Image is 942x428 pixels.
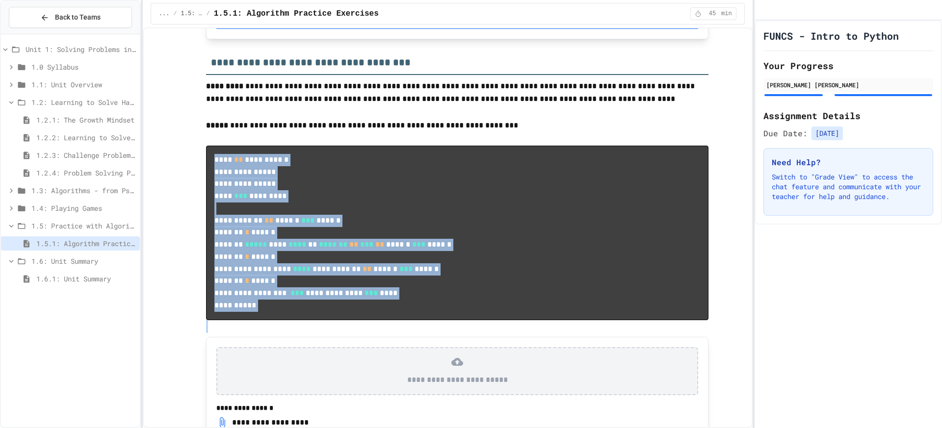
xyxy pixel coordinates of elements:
div: [PERSON_NAME] [PERSON_NAME] [766,80,930,89]
span: Back to Teams [55,12,101,23]
span: 1.5.1: Algorithm Practice Exercises [36,238,136,249]
span: 1.5.1: Algorithm Practice Exercises [214,8,379,20]
span: 1.5: Practice with Algorithms [181,10,203,18]
span: 1.5: Practice with Algorithms [31,221,136,231]
span: [DATE] [811,126,843,140]
span: 1.2.2: Learning to Solve Hard Problems [36,132,136,143]
span: 1.0 Syllabus [31,62,136,72]
span: 1.4: Playing Games [31,203,136,213]
h1: FUNCS - Intro to Python [763,29,899,43]
h2: Assignment Details [763,109,933,123]
button: Back to Teams [9,7,132,28]
p: Switch to "Grade View" to access the chat feature and communicate with your teacher for help and ... [772,172,925,201]
span: 1.3: Algorithms - from Pseudocode to Flowcharts [31,185,136,196]
span: 1.2.3: Challenge Problem - The Bridge [36,150,136,160]
span: / [173,10,177,18]
span: min [721,10,732,18]
span: ... [159,10,170,18]
span: 1.2.4: Problem Solving Practice [36,168,136,178]
span: 1.2: Learning to Solve Hard Problems [31,97,136,107]
h3: Need Help? [772,156,925,168]
span: 1.6: Unit Summary [31,256,136,266]
span: 1.6.1: Unit Summary [36,274,136,284]
span: 1.2.1: The Growth Mindset [36,115,136,125]
span: 45 [705,10,720,18]
span: Unit 1: Solving Problems in Computer Science [26,44,136,54]
span: 1.1: Unit Overview [31,79,136,90]
span: Due Date: [763,127,808,139]
h2: Your Progress [763,59,933,73]
span: / [207,10,210,18]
